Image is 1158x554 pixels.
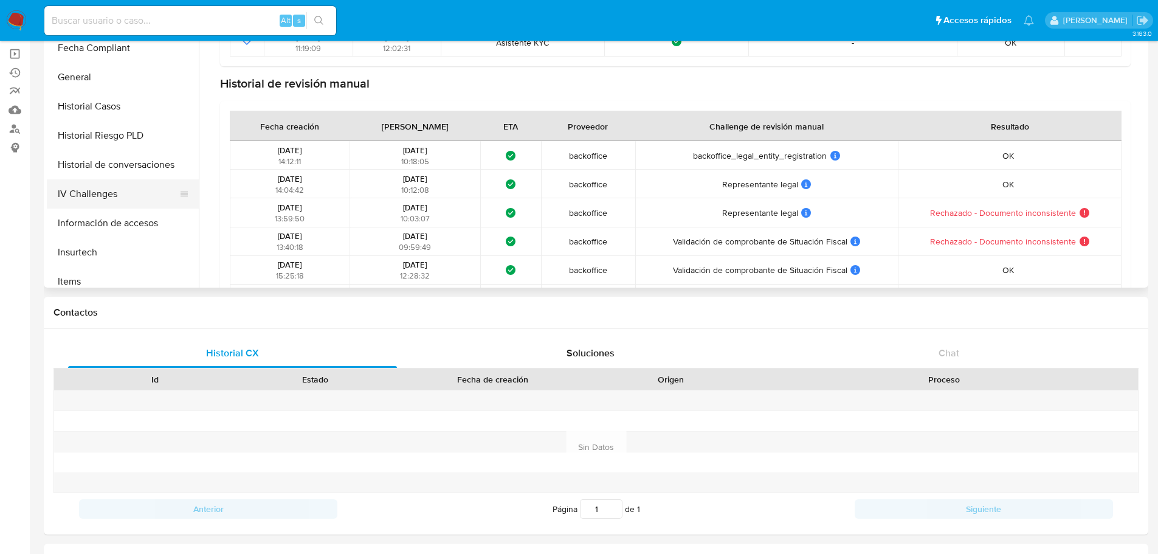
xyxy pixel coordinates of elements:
span: Chat [939,346,959,360]
button: Información de accesos [47,209,199,238]
p: stephanie.sraciazek@mercadolibre.com [1063,15,1132,26]
div: Origen [599,373,742,386]
button: General [47,63,199,92]
span: s [297,15,301,26]
span: 3.163.0 [1132,29,1152,38]
button: Historial Riesgo PLD [47,121,199,150]
span: 1 [637,503,640,515]
button: Siguiente [855,499,1113,519]
a: Notificaciones [1024,15,1034,26]
span: Página de [553,499,640,519]
div: Proceso [759,373,1129,386]
a: Salir [1136,14,1149,27]
div: Fecha de creación [404,373,582,386]
div: Id [84,373,227,386]
button: Anterior [79,499,337,519]
span: Alt [281,15,291,26]
button: Historial de conversaciones [47,150,199,179]
button: Fecha Compliant [47,33,199,63]
span: Accesos rápidos [943,14,1012,27]
span: Historial CX [206,346,259,360]
h1: Contactos [53,306,1139,319]
button: Insurtech [47,238,199,267]
button: Items [47,267,199,296]
span: Soluciones [567,346,615,360]
button: search-icon [306,12,331,29]
button: Historial Casos [47,92,199,121]
button: IV Challenges [47,179,189,209]
input: Buscar usuario o caso... [44,13,336,29]
div: Estado [244,373,387,386]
